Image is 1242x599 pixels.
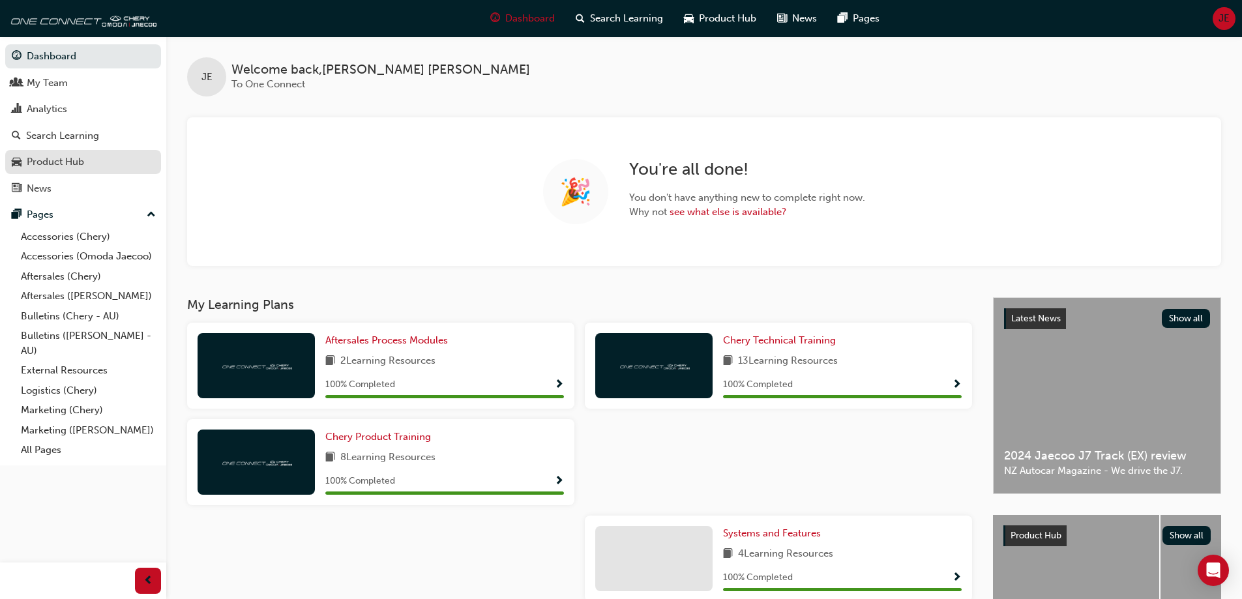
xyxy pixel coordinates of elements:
span: Show Progress [554,476,564,488]
a: Dashboard [5,44,161,68]
div: Analytics [27,102,67,117]
span: Welcome back , [PERSON_NAME] [PERSON_NAME] [231,63,530,78]
span: 100 % Completed [723,377,793,392]
span: Dashboard [505,11,555,26]
a: Bulletins ([PERSON_NAME] - AU) [16,326,161,360]
span: car-icon [684,10,694,27]
span: To One Connect [231,78,305,90]
div: Open Intercom Messenger [1198,555,1229,586]
span: Systems and Features [723,527,821,539]
a: Product Hub [5,150,161,174]
a: Chery Product Training [325,430,436,445]
a: guage-iconDashboard [480,5,565,32]
a: News [5,177,161,201]
span: 2 Learning Resources [340,353,436,370]
span: 8 Learning Resources [340,450,436,466]
span: book-icon [723,353,733,370]
a: External Resources [16,360,161,381]
a: Marketing (Chery) [16,400,161,420]
a: Product HubShow all [1003,525,1211,546]
div: News [27,181,52,196]
a: Accessories (Omoda Jaecoo) [16,246,161,267]
a: Aftersales (Chery) [16,267,161,287]
span: Product Hub [1011,530,1061,541]
a: Analytics [5,97,161,121]
div: Pages [27,207,53,222]
span: up-icon [147,207,156,224]
span: 🎉 [559,184,592,199]
a: Chery Technical Training [723,333,841,348]
span: News [792,11,817,26]
span: prev-icon [143,573,153,589]
span: news-icon [777,10,787,27]
a: Bulletins (Chery - AU) [16,306,161,327]
span: Show Progress [952,572,962,584]
span: book-icon [325,353,335,370]
span: 100 % Completed [325,377,395,392]
a: Latest NewsShow all [1004,308,1210,329]
button: Show all [1162,309,1211,328]
span: search-icon [576,10,585,27]
a: Systems and Features [723,526,826,541]
a: see what else is available? [670,206,786,218]
button: Show Progress [554,377,564,393]
button: Show Progress [952,570,962,586]
span: 13 Learning Resources [738,353,838,370]
img: oneconnect [220,359,292,372]
a: Aftersales Process Modules [325,333,453,348]
button: Pages [5,203,161,227]
img: oneconnect [7,5,156,31]
div: Search Learning [26,128,99,143]
a: car-iconProduct Hub [673,5,767,32]
span: book-icon [723,546,733,562]
span: Show Progress [554,379,564,391]
span: people-icon [12,78,22,89]
span: 4 Learning Resources [738,546,833,562]
span: Pages [853,11,880,26]
button: Show Progress [952,377,962,393]
a: Aftersales ([PERSON_NAME]) [16,286,161,306]
a: My Team [5,71,161,95]
div: My Team [27,76,68,91]
h3: My Learning Plans [187,297,972,312]
span: Product Hub [699,11,756,26]
button: DashboardMy TeamAnalyticsSearch LearningProduct HubNews [5,42,161,203]
span: Latest News [1011,313,1061,324]
span: 100 % Completed [325,474,395,489]
a: Search Learning [5,124,161,148]
span: Chery Technical Training [723,334,836,346]
span: Chery Product Training [325,431,431,443]
img: oneconnect [618,359,690,372]
span: Search Learning [590,11,663,26]
span: NZ Autocar Magazine - We drive the J7. [1004,463,1210,478]
button: Show all [1162,526,1211,545]
span: news-icon [12,183,22,195]
span: Show Progress [952,379,962,391]
span: guage-icon [490,10,500,27]
span: car-icon [12,156,22,168]
a: All Pages [16,440,161,460]
button: Show Progress [554,473,564,489]
span: book-icon [325,450,335,466]
button: JE [1213,7,1235,30]
span: You don't have anything new to complete right now. [629,190,865,205]
span: JE [1219,11,1230,26]
a: pages-iconPages [827,5,890,32]
a: news-iconNews [767,5,827,32]
a: Logistics (Chery) [16,381,161,401]
span: Aftersales Process Modules [325,334,448,346]
a: Latest NewsShow all2024 Jaecoo J7 Track (EX) reviewNZ Autocar Magazine - We drive the J7. [993,297,1221,494]
span: JE [201,70,213,85]
span: pages-icon [12,209,22,221]
span: guage-icon [12,51,22,63]
a: search-iconSearch Learning [565,5,673,32]
a: Marketing ([PERSON_NAME]) [16,420,161,441]
span: chart-icon [12,104,22,115]
span: pages-icon [838,10,848,27]
h2: You're all done! [629,159,865,180]
a: Accessories (Chery) [16,227,161,247]
img: oneconnect [220,456,292,468]
span: 2024 Jaecoo J7 Track (EX) review [1004,448,1210,463]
